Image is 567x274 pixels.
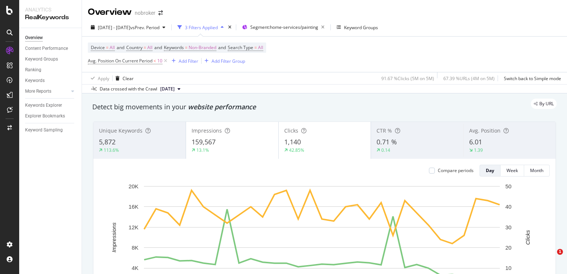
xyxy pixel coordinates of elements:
div: Add Filter Group [212,58,245,64]
button: Keyword Groups [334,21,381,33]
span: All [147,42,152,53]
span: 159,567 [192,137,216,146]
text: 10 [505,265,512,271]
text: 12K [128,224,138,230]
div: 91.67 % Clicks ( 5M on 5M ) [381,75,434,82]
a: Ranking [25,66,76,74]
div: 113.6% [104,147,119,153]
span: and [218,44,226,51]
span: 1 [557,249,563,255]
iframe: Intercom live chat [542,249,560,267]
a: Keywords Explorer [25,102,76,109]
div: legacy label [531,99,557,109]
button: Add Filter [169,56,198,65]
text: 8K [132,244,138,251]
span: All [258,42,263,53]
div: Explorer Bookmarks [25,112,65,120]
a: More Reports [25,88,69,95]
button: Day [480,165,501,177]
text: 20K [128,183,138,189]
span: All [110,42,115,53]
div: Keywords [25,77,45,85]
span: Clicks [284,127,298,134]
div: Ranking [25,66,41,74]
a: Keyword Sampling [25,126,76,134]
span: 10 [157,56,162,66]
div: 1.39 [474,147,483,153]
div: Week [506,167,518,174]
div: 3 Filters Applied [185,24,218,31]
span: Device [91,44,105,51]
span: < [154,58,156,64]
span: Search Type [228,44,253,51]
text: 40 [505,203,512,210]
span: Non-Branded [189,42,216,53]
button: [DATE] [157,85,183,93]
span: Impressions [192,127,222,134]
span: By URL [539,102,554,106]
span: Segment: home-services/painting [250,24,318,30]
div: Month [530,167,543,174]
a: Keyword Groups [25,55,76,63]
span: 6.01 [469,137,482,146]
div: Overview [88,6,132,18]
button: Clear [113,72,134,84]
div: Switch back to Simple mode [504,75,561,82]
div: arrow-right-arrow-left [158,10,163,16]
div: Data crossed with the Crawl [100,86,157,92]
div: Apply [98,75,109,82]
div: 13.1% [196,147,209,153]
span: Country [126,44,142,51]
button: 3 Filters Applied [175,21,227,33]
div: Clear [123,75,134,82]
span: Unique Keywords [99,127,142,134]
button: Switch back to Simple mode [501,72,561,84]
div: Day [486,167,494,174]
div: More Reports [25,88,51,95]
span: CTR % [377,127,392,134]
span: = [106,44,109,51]
span: = [185,44,188,51]
div: 0.14 [381,147,390,153]
div: Keyword Groups [344,24,378,31]
text: Impressions [111,222,117,252]
text: 16K [128,203,138,210]
a: Explorer Bookmarks [25,112,76,120]
button: Apply [88,72,109,84]
text: 4K [132,265,138,271]
span: Avg. Position [469,127,501,134]
span: Keywords [164,44,184,51]
span: [DATE] - [DATE] [98,24,130,31]
div: Overview [25,34,43,42]
div: 42.85% [289,147,304,153]
a: Content Performance [25,45,76,52]
text: 20 [505,244,512,251]
span: Avg. Position On Current Period [88,58,152,64]
span: and [154,44,162,51]
div: Keyword Sampling [25,126,63,134]
a: Keywords [25,77,76,85]
div: Add Filter [179,58,198,64]
button: Add Filter Group [202,56,245,65]
text: 30 [505,224,512,230]
span: and [117,44,124,51]
button: Month [524,165,550,177]
div: nobroker [135,9,155,17]
span: = [254,44,257,51]
text: 50 [505,183,512,189]
span: = [144,44,146,51]
div: Keyword Groups [25,55,58,63]
div: RealKeywords [25,13,76,22]
span: 1,140 [284,137,301,146]
div: Content Performance [25,45,68,52]
button: Week [501,165,524,177]
span: 2025 Aug. 4th [160,86,175,92]
button: [DATE] - [DATE]vsPrev. Period [88,21,168,33]
span: vs Prev. Period [130,24,159,31]
div: Keywords Explorer [25,102,62,109]
span: 5,872 [99,137,116,146]
div: Analytics [25,6,76,13]
a: Overview [25,34,76,42]
button: Segment:home-services/painting [239,21,327,33]
div: 67.39 % URLs ( 4M on 5M ) [443,75,495,82]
